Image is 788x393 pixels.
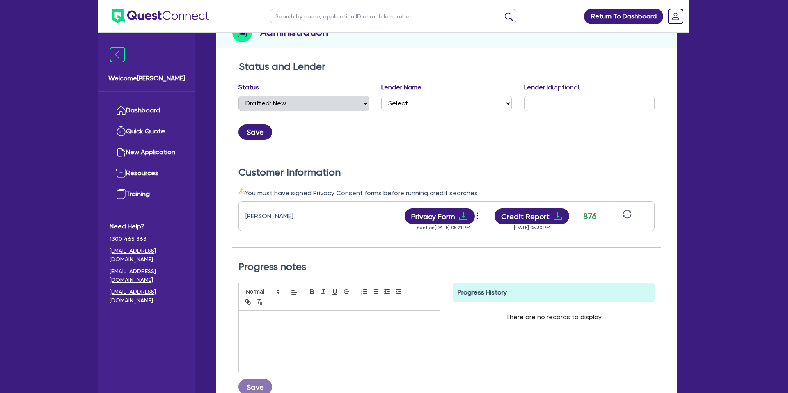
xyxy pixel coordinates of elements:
a: Dropdown toggle [665,6,686,27]
a: Training [110,184,184,205]
span: (optional) [552,83,581,91]
img: quick-quote [116,126,126,136]
span: download [553,211,563,221]
div: [PERSON_NAME] [245,211,348,221]
a: Dashboard [110,100,184,121]
a: [EMAIL_ADDRESS][DOMAIN_NAME] [110,267,184,284]
div: Progress History [453,283,655,302]
label: Status [238,82,259,92]
img: quest-connect-logo-blue [112,9,209,23]
span: more [473,210,481,222]
div: There are no records to display [496,302,612,332]
button: Save [238,124,272,140]
label: Lender Name [381,82,421,92]
span: sync [623,210,632,219]
a: [EMAIL_ADDRESS][DOMAIN_NAME] [110,247,184,264]
span: warning [238,188,245,194]
div: 876 [580,210,600,222]
button: Credit Reportdownload [495,208,570,224]
button: sync [620,209,634,224]
img: icon-menu-close [110,47,125,62]
button: Dropdown toggle [475,209,482,223]
img: training [116,189,126,199]
label: Lender Id [524,82,581,92]
span: download [458,211,468,221]
span: 1300 465 363 [110,235,184,243]
span: Need Help? [110,222,184,231]
a: [EMAIL_ADDRESS][DOMAIN_NAME] [110,288,184,305]
input: Search by name, application ID or mobile number... [270,9,516,23]
div: You must have signed Privacy Consent forms before running credit searches [238,188,655,198]
a: New Application [110,142,184,163]
img: resources [116,168,126,178]
img: new-application [116,147,126,157]
button: Privacy Formdownload [405,208,475,224]
span: Welcome [PERSON_NAME] [108,73,185,83]
h2: Customer Information [238,167,655,178]
a: Resources [110,163,184,184]
a: Return To Dashboard [584,9,663,24]
h2: Progress notes [238,261,655,273]
h2: Status and Lender [239,61,654,73]
a: Quick Quote [110,121,184,142]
